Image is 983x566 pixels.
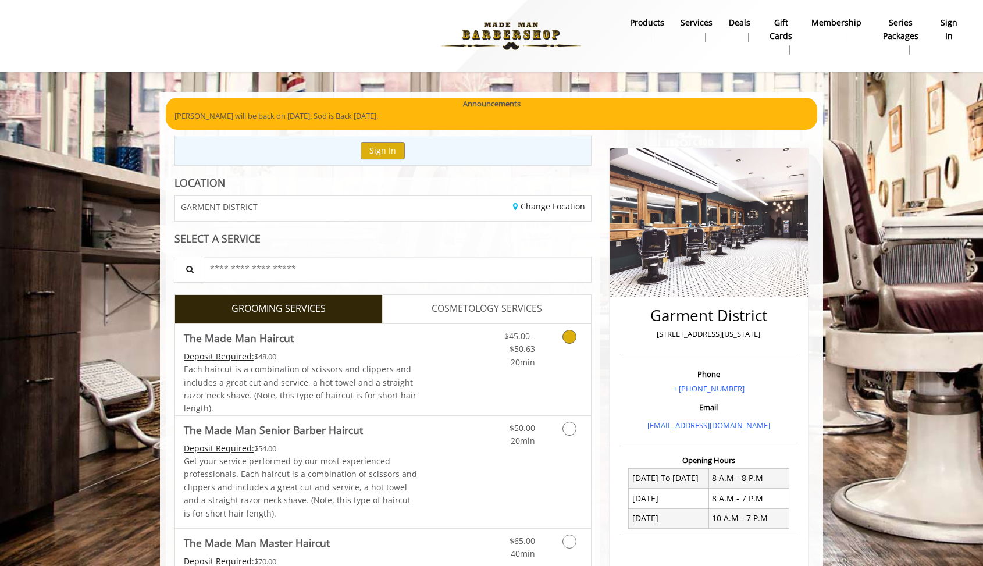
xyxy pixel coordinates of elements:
span: $65.00 [510,535,535,546]
td: [DATE] [629,508,709,528]
b: products [630,16,664,29]
a: Change Location [513,201,585,212]
button: Service Search [174,257,204,283]
b: sign in [940,16,958,42]
a: DealsDeals [721,15,758,45]
a: ServicesServices [672,15,721,45]
td: 8 A.M - 8 P.M [708,468,789,488]
div: SELECT A SERVICE [174,233,592,244]
b: The Made Man Haircut [184,330,294,346]
td: [DATE] To [DATE] [629,468,709,488]
h3: Opening Hours [619,456,798,464]
span: $45.00 - $50.63 [504,330,535,354]
img: Made Man Barbershop logo [431,4,591,68]
a: MembershipMembership [803,15,870,45]
span: $50.00 [510,422,535,433]
b: gift cards [767,16,795,42]
a: [EMAIL_ADDRESS][DOMAIN_NAME] [647,420,770,430]
span: This service needs some Advance to be paid before we block your appointment [184,351,254,362]
p: [PERSON_NAME] will be back on [DATE]. Sod is Back [DATE]. [174,110,809,122]
div: $48.00 [184,350,418,363]
p: Get your service performed by our most experienced professionals. Each haircut is a combination o... [184,455,418,520]
a: + [PHONE_NUMBER] [673,383,745,394]
b: Services [681,16,713,29]
b: Deals [729,16,750,29]
td: 8 A.M - 7 P.M [708,489,789,508]
b: Membership [811,16,861,29]
span: This service needs some Advance to be paid before we block your appointment [184,443,254,454]
span: GROOMING SERVICES [231,301,326,316]
a: Series packagesSeries packages [870,15,932,58]
b: LOCATION [174,176,225,190]
div: $54.00 [184,442,418,455]
b: The Made Man Master Haircut [184,535,330,551]
span: Each haircut is a combination of scissors and clippers and includes a great cut and service, a ho... [184,364,416,414]
a: Gift cardsgift cards [758,15,803,58]
b: The Made Man Senior Barber Haircut [184,422,363,438]
h2: Garment District [622,307,795,324]
p: [STREET_ADDRESS][US_STATE] [622,328,795,340]
h3: Phone [622,370,795,378]
span: COSMETOLOGY SERVICES [432,301,542,316]
span: 20min [511,435,535,446]
td: [DATE] [629,489,709,508]
h3: Email [622,403,795,411]
button: Sign In [361,142,405,159]
b: Announcements [463,98,521,110]
a: Productsproducts [622,15,672,45]
td: 10 A.M - 7 P.M [708,508,789,528]
b: Series packages [878,16,924,42]
span: 20min [511,357,535,368]
a: sign insign in [932,15,966,45]
span: 40min [511,548,535,559]
span: GARMENT DISTRICT [181,202,258,211]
